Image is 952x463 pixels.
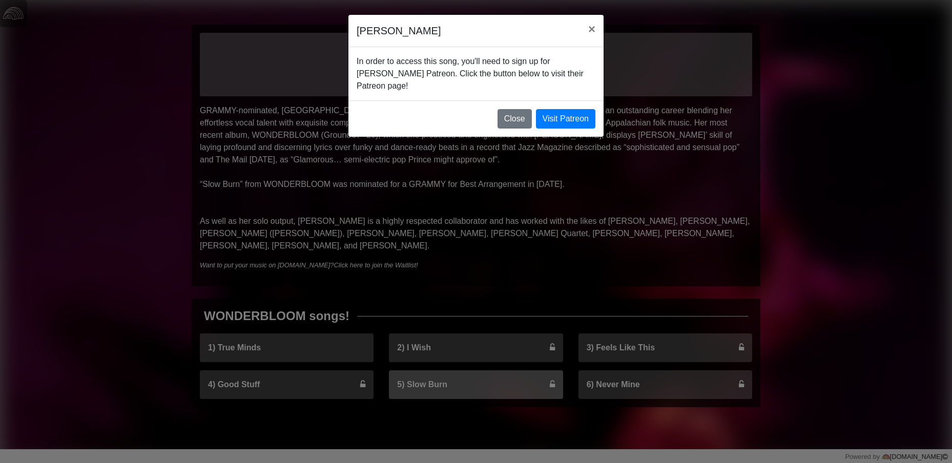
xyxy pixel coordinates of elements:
a: Visit Patreon [536,109,595,129]
div: In order to access this song, you'll need to sign up for [PERSON_NAME] Patreon. Click the button ... [348,47,604,100]
button: Close [580,15,604,44]
span: × [588,22,595,36]
h5: [PERSON_NAME] [357,23,441,38]
button: Close [498,109,532,129]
